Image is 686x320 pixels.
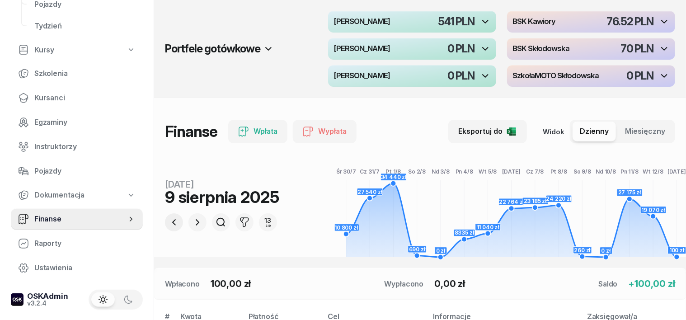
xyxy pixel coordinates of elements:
div: Eksportuj do [458,126,517,137]
div: 0 PLN [447,43,475,54]
button: BSK Kawiory76.52 PLN [507,11,675,33]
span: Dokumentacja [34,189,85,201]
tspan: [DATE] [667,168,686,175]
span: Instruktorzy [34,141,136,153]
h4: SzkołaMOTO Skłodowska [512,72,599,80]
div: v3.2.4 [27,300,68,306]
span: Miesięczny [625,126,665,137]
tspan: So 2/8 [408,168,426,175]
a: Kursy [11,40,143,61]
button: [PERSON_NAME]0 PLN [328,38,496,60]
div: Saldo [598,278,617,289]
div: 0 PLN [447,71,475,81]
div: sie [265,224,272,227]
button: Dzienny [573,122,616,141]
a: Szkolenia [11,63,143,85]
span: Finanse [34,213,127,225]
tspan: Nd 10/8 [596,168,616,175]
button: Wypłata [293,120,357,143]
div: [DATE] [165,180,279,189]
span: Ustawienia [34,262,136,274]
button: 13sie [259,213,277,231]
a: Raporty [11,233,143,254]
tspan: Pn 4/8 [456,168,473,175]
button: [PERSON_NAME]541 PLN [328,11,496,33]
button: [PERSON_NAME]0 PLN [328,65,496,87]
tspan: Wt 12/8 [643,168,664,175]
h2: Portfele gotówkowe [165,42,260,56]
span: Kursanci [34,92,136,104]
div: 541 PLN [438,16,475,27]
div: 13 [265,217,272,224]
span: Raporty [34,238,136,249]
a: Instruktorzy [11,136,143,158]
tspan: Cz 7/8 [526,168,544,175]
div: Wpłata [238,126,277,137]
tspan: Śr 30/7 [336,168,356,175]
a: Tydzień [27,15,143,37]
img: logo-xs-dark@2x.png [11,293,23,306]
tspan: So 9/8 [573,168,591,175]
a: Ustawienia [11,257,143,279]
tspan: [DATE] [503,168,521,175]
tspan: Pn 11/8 [620,168,639,175]
span: Egzaminy [34,117,136,128]
div: 0 PLN [626,71,653,81]
span: Dzienny [580,126,609,137]
div: Wpłacono [165,278,200,289]
span: Pojazdy [34,165,136,177]
h4: [PERSON_NAME] [334,18,390,26]
button: BSK Skłodowska70 PLN [507,38,675,60]
span: Kursy [34,44,54,56]
h4: BSK Skłodowska [512,45,569,53]
a: Egzaminy [11,112,143,133]
h1: Finanse [165,123,217,140]
tspan: Nd 3/8 [432,168,450,175]
span: Tydzień [34,20,136,32]
button: Eksportuj do [448,120,527,143]
div: OSKAdmin [27,292,68,300]
h4: [PERSON_NAME] [334,72,390,80]
span: Szkolenia [34,68,136,80]
a: Kursanci [11,87,143,109]
div: Wypłacono [385,278,424,289]
h4: [PERSON_NAME] [334,45,390,53]
a: Finanse [11,208,143,230]
span: + [629,278,635,289]
div: 9 sierpnia 2025 [165,189,279,205]
tspan: Pt 1/8 [386,168,401,175]
div: 76.52 PLN [607,16,653,27]
button: Wpłata [228,120,287,143]
a: Dokumentacja [11,185,143,206]
button: SzkołaMOTO Skłodowska0 PLN [507,65,675,87]
div: 70 PLN [620,43,653,54]
tspan: Cz 31/7 [360,168,380,175]
tspan: Pt 8/8 [550,168,567,175]
a: Pojazdy [11,160,143,182]
h4: BSK Kawiory [512,18,555,26]
div: Wypłata [303,126,347,137]
tspan: Wt 5/8 [479,168,497,175]
button: Miesięczny [618,122,672,141]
